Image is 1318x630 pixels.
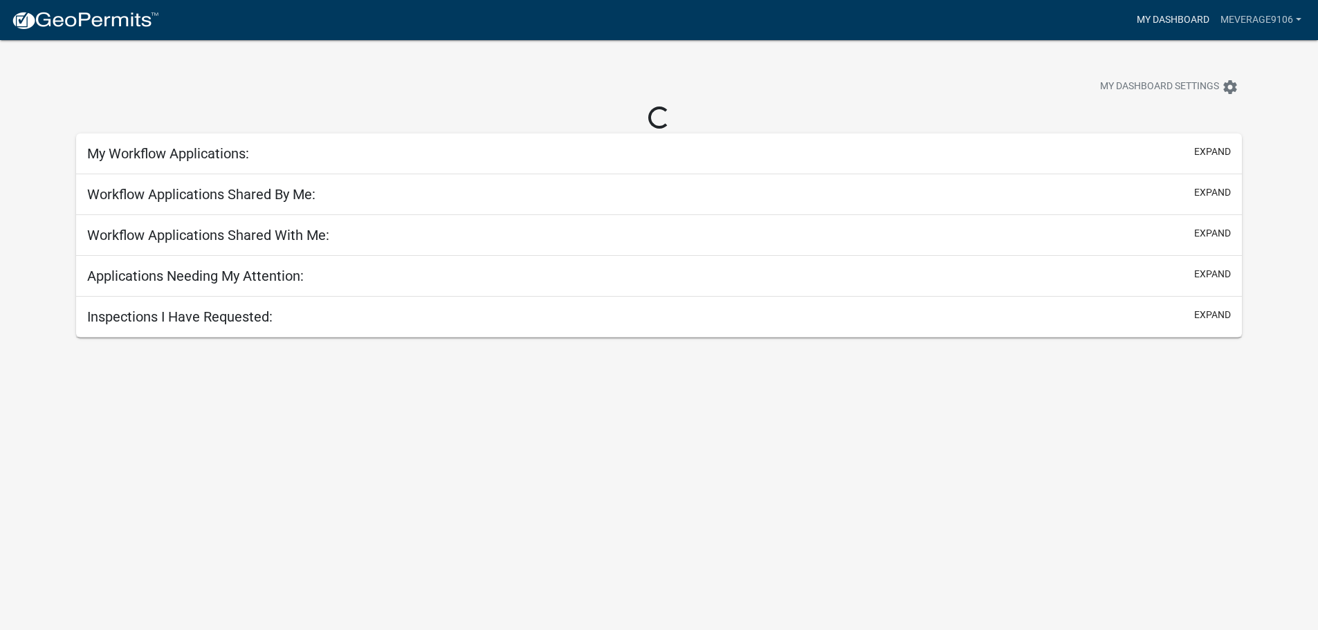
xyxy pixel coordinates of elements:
[87,268,304,284] h5: Applications Needing My Attention:
[1100,79,1219,95] span: My Dashboard Settings
[1222,79,1238,95] i: settings
[87,186,315,203] h5: Workflow Applications Shared By Me:
[1194,185,1231,200] button: expand
[1194,308,1231,322] button: expand
[87,145,249,162] h5: My Workflow Applications:
[87,227,329,243] h5: Workflow Applications Shared With Me:
[1194,226,1231,241] button: expand
[1194,267,1231,281] button: expand
[1215,7,1307,33] a: MEverage9106
[1131,7,1215,33] a: My Dashboard
[1089,73,1250,100] button: My Dashboard Settingssettings
[1194,145,1231,159] button: expand
[87,308,273,325] h5: Inspections I Have Requested:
